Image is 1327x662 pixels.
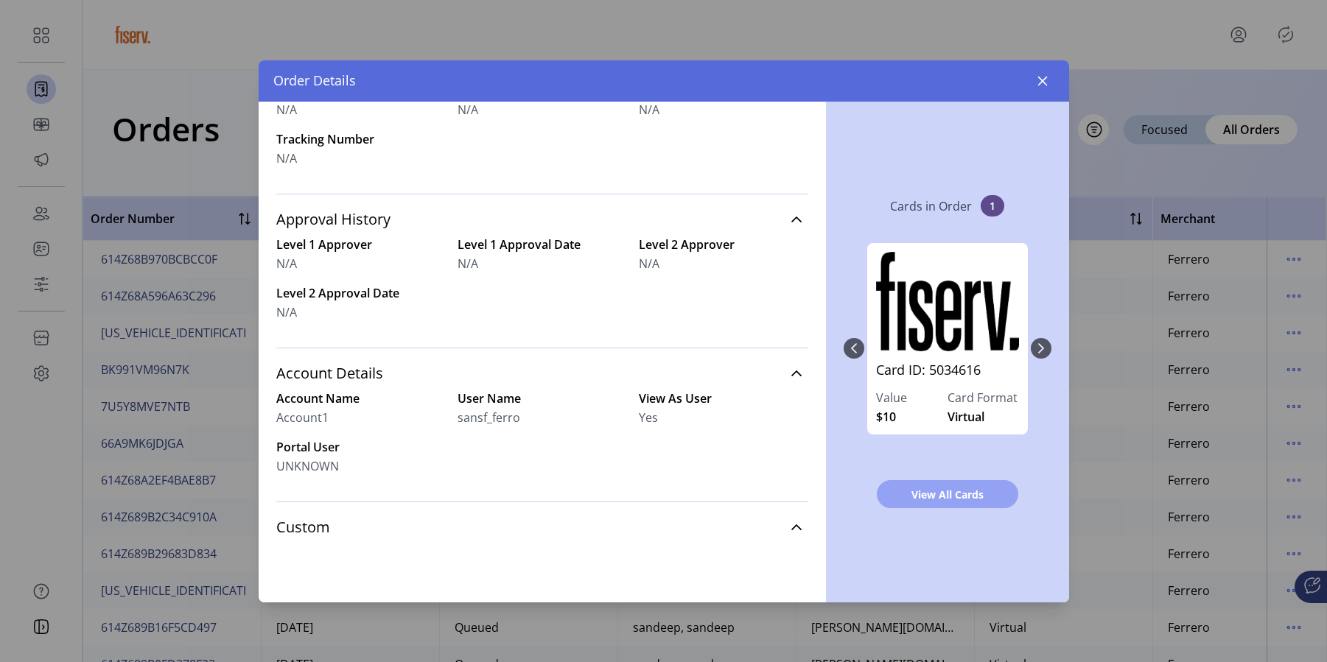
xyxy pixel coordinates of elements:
label: Level 1 Approver [276,236,446,253]
span: N/A [276,255,297,272]
img: 5034616 [876,252,1019,351]
div: Approval History [276,236,808,339]
a: Custom [276,511,808,543]
span: UNKNOWN [276,457,339,475]
label: User Name [458,390,627,407]
a: Account Details [276,357,808,390]
span: View All Cards [896,487,999,502]
span: N/A [458,255,478,272]
label: Portal User [276,438,446,456]
span: N/A [276,303,297,321]
span: Order Details [273,71,356,91]
label: View As User [639,390,808,407]
a: Approval History [276,203,808,236]
span: Account Details [276,366,383,381]
span: N/A [276,101,297,119]
span: sansf_ferro [458,409,520,426]
a: Card ID: 5034616 [876,360,1019,389]
span: N/A [458,101,478,119]
div: Shipment [276,82,808,185]
div: Custom [276,543,808,561]
label: Tracking Number [276,130,446,148]
span: Account1 [276,409,329,426]
span: N/A [639,101,659,119]
label: Value [876,389,948,406]
div: Account Details [276,390,808,493]
span: N/A [276,149,297,167]
span: Custom [276,520,330,535]
div: 0 [864,228,1031,468]
label: Level 2 Approval Date [276,284,446,302]
span: 1 [981,195,1004,216]
span: Virtual [948,408,984,426]
button: View All Cards [877,480,1018,508]
span: N/A [639,255,659,272]
span: $10 [876,408,896,426]
label: Card Format [948,389,1019,406]
label: Account Name [276,390,446,407]
span: Yes [639,409,658,426]
label: Level 2 Approver [639,236,808,253]
p: Cards in Order [890,197,972,215]
span: Approval History [276,212,391,227]
label: Level 1 Approval Date [458,236,627,253]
